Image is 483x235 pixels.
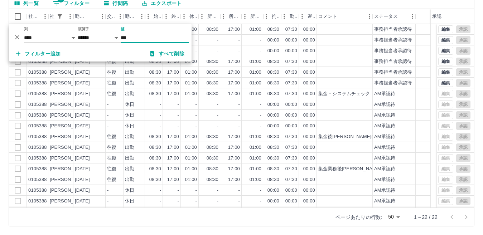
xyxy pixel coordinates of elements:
[407,11,418,22] button: メニュー
[144,47,190,60] button: すべて削除
[432,9,441,24] div: 承認
[178,101,179,108] div: -
[136,11,147,22] button: メニュー
[303,133,315,140] div: 00:00
[318,133,400,140] div: 集金後[PERSON_NAME]にて事務業務
[303,187,315,194] div: 00:00
[285,37,297,44] div: 00:00
[107,198,108,205] div: -
[267,198,279,205] div: 00:00
[195,198,197,205] div: -
[28,166,47,172] div: 0105388
[160,112,161,119] div: -
[385,212,402,222] div: 50
[303,155,315,162] div: 00:00
[178,198,179,205] div: -
[50,198,89,205] div: [PERSON_NAME]
[374,133,395,140] div: AM承認待
[374,80,412,87] div: 事務担当者承認待
[207,80,218,87] div: 08:30
[238,101,240,108] div: -
[303,123,315,129] div: 00:00
[228,144,240,151] div: 17:00
[303,90,315,97] div: 00:00
[250,80,261,87] div: 01:00
[217,198,218,205] div: -
[228,58,240,65] div: 17:00
[272,9,280,24] div: 拘束
[250,26,261,33] div: 01:00
[50,166,89,172] div: [PERSON_NAME]
[154,9,161,24] div: 始業
[107,80,116,87] div: 往復
[107,90,116,97] div: 往復
[250,58,261,65] div: 01:00
[107,123,108,129] div: -
[167,90,179,97] div: 17:00
[50,123,89,129] div: [PERSON_NAME]
[125,69,134,76] div: 出勤
[28,198,47,205] div: 0105388
[364,11,375,22] button: メニュー
[229,9,240,24] div: 所定終業
[28,69,47,76] div: 0105388
[285,80,297,87] div: 07:30
[260,101,261,108] div: -
[178,112,179,119] div: -
[50,112,89,119] div: [PERSON_NAME]
[303,58,315,65] div: 00:00
[303,166,315,172] div: 00:00
[55,11,65,21] button: フィルター表示
[228,69,240,76] div: 17:00
[75,176,90,183] div: [DATE]
[285,69,297,76] div: 07:30
[149,133,161,140] div: 08:30
[185,133,197,140] div: 01:00
[267,112,279,119] div: 00:00
[267,144,279,151] div: 08:30
[207,69,218,76] div: 08:30
[172,9,179,24] div: 終業
[260,112,261,119] div: -
[207,9,219,24] div: 所定開始
[374,123,395,129] div: AM承認待
[125,80,134,87] div: 出勤
[97,11,108,22] button: メニュー
[238,123,240,129] div: -
[238,198,240,205] div: -
[303,48,315,54] div: 00:00
[438,47,453,55] button: 編集
[263,9,281,24] div: 拘束
[438,58,453,65] button: 編集
[285,58,297,65] div: 07:30
[107,112,108,119] div: -
[374,26,412,33] div: 事務担当者承認待
[285,166,297,172] div: 07:30
[163,9,181,24] div: 終業
[125,166,134,172] div: 出勤
[250,9,262,24] div: 所定休憩
[125,144,134,151] div: 出勤
[167,80,179,87] div: 17:00
[250,69,261,76] div: 01:00
[28,90,47,97] div: 0105388
[303,80,315,87] div: 00:00
[195,37,197,44] div: -
[267,58,279,65] div: 08:30
[260,48,261,54] div: -
[149,155,161,162] div: 08:30
[75,166,90,172] div: [DATE]
[28,9,40,24] div: 社員番号
[107,176,116,183] div: 往復
[318,9,337,24] div: コメント
[438,68,453,76] button: 編集
[75,144,90,151] div: [DATE]
[28,101,47,108] div: 0105388
[145,9,163,24] div: 始業
[50,69,89,76] div: [PERSON_NAME]
[267,187,279,194] div: 00:00
[185,155,197,162] div: 01:00
[217,112,218,119] div: -
[228,166,240,172] div: 17:00
[285,101,297,108] div: 00:00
